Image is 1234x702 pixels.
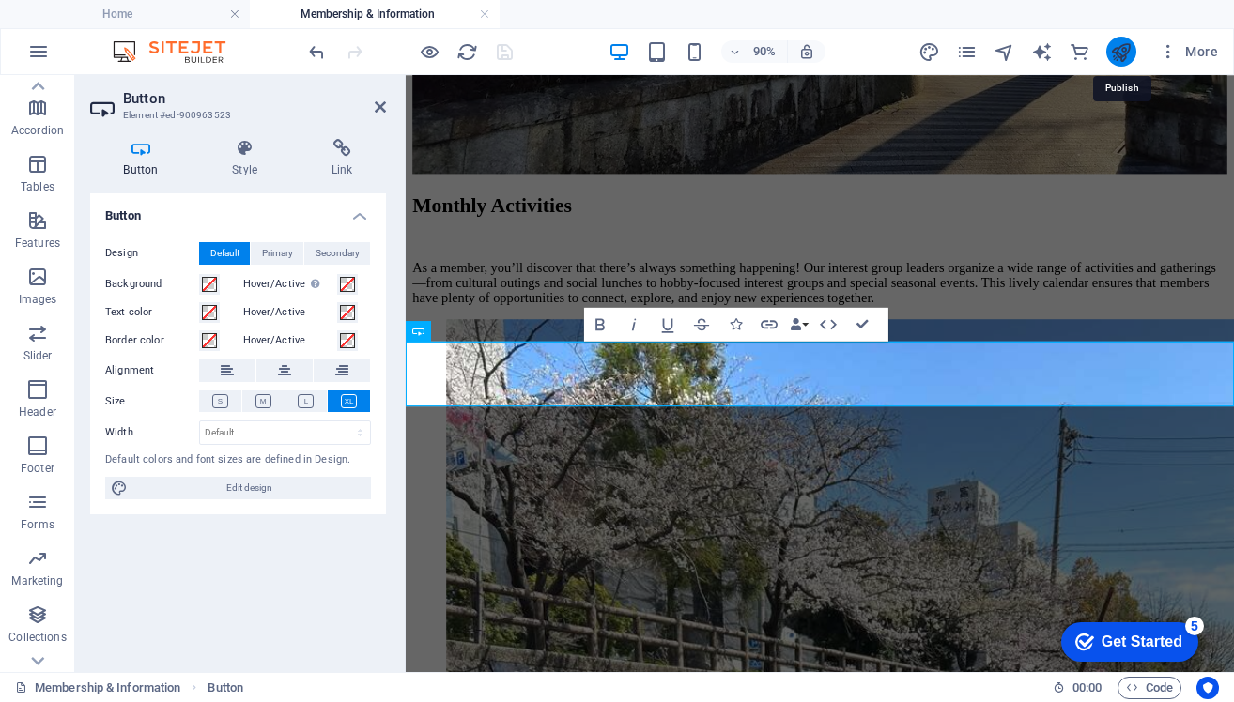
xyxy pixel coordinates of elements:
h6: Session time [1053,677,1103,699]
div: Get Started 5 items remaining, 0% complete [15,9,152,49]
a: Click to cancel selection. Double-click to open Pages [15,677,180,699]
i: Undo: Change text (Ctrl+Z) [306,41,328,63]
button: Underline (⌘U) [652,308,684,342]
button: text_generator [1031,40,1054,63]
i: Design (Ctrl+Alt+Y) [918,41,940,63]
button: Link [753,308,785,342]
button: publish [1106,37,1136,67]
p: Marketing [11,573,63,588]
button: Primary [251,242,303,265]
h4: Button [90,139,199,178]
label: Width [105,427,199,437]
button: Code [1118,677,1181,699]
div: 5 [139,4,158,23]
i: On resize automatically adjust zoom level to fit chosen device. [798,43,815,60]
span: Click to select. Double-click to edit [208,677,243,699]
h3: Element #ed-900963523 [123,107,348,124]
button: Italic (⌘I) [618,308,650,342]
h6: 90% [749,40,779,63]
button: undo [305,40,328,63]
p: Header [19,404,56,420]
span: Edit design [133,477,365,499]
button: Default [199,242,250,265]
span: 00 00 [1072,677,1102,699]
label: Design [105,242,199,265]
p: Features [15,236,60,251]
h4: Membership & Information [250,4,500,24]
button: HTML [812,308,844,342]
button: design [918,40,941,63]
button: Usercentrics [1196,677,1219,699]
button: pages [956,40,979,63]
button: Bold (⌘B) [584,308,616,342]
button: Strikethrough [686,308,717,342]
label: Size [105,390,199,413]
label: Border color [105,329,199,352]
div: Default colors and font sizes are defined in Design. [105,452,371,468]
button: Edit design [105,477,371,499]
span: Default [210,242,239,265]
label: Alignment [105,359,199,382]
p: Forms [21,517,54,532]
h4: Style [199,139,299,178]
button: Data Bindings [787,308,810,342]
label: Hover/Active [243,273,337,296]
label: Hover/Active [243,301,337,324]
p: Images [19,292,57,307]
span: Code [1126,677,1173,699]
p: Tables [21,179,54,194]
label: Background [105,273,199,296]
button: navigator [994,40,1016,63]
i: Pages (Ctrl+Alt+S) [956,41,978,63]
i: Navigator [994,41,1015,63]
p: Collections [8,630,66,645]
label: Text color [105,301,199,324]
button: More [1151,37,1226,67]
p: Slider [23,348,53,363]
button: commerce [1069,40,1091,63]
button: 90% [721,40,788,63]
h4: Link [298,139,386,178]
nav: breadcrumb [208,677,243,699]
span: : [1086,680,1088,694]
span: Secondary [316,242,360,265]
button: Confirm (⌘+⏎) [846,308,878,342]
div: Get Started [55,21,136,38]
span: More [1159,42,1218,61]
i: Commerce [1069,41,1090,63]
span: Primary [262,242,293,265]
button: Secondary [304,242,370,265]
i: AI Writer [1031,41,1053,63]
p: Footer [21,461,54,476]
h4: Button [90,193,386,227]
button: reload [455,40,478,63]
i: Reload page [456,41,478,63]
h2: Button [123,90,386,107]
button: Icons [719,308,751,342]
p: Accordion [11,123,64,138]
img: Editor Logo [108,40,249,63]
label: Hover/Active [243,329,337,352]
